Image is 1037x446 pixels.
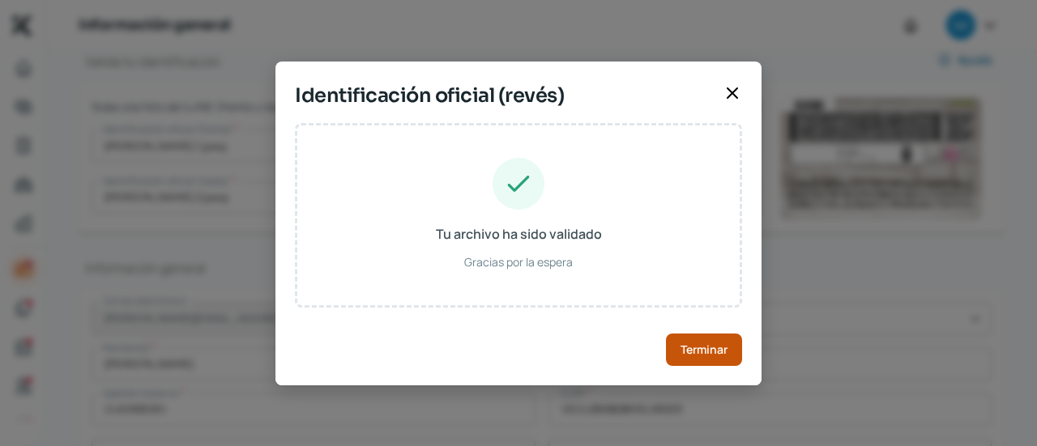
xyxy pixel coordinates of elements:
[681,344,728,355] span: Terminar
[295,81,716,110] span: Identificación oficial (revés)
[666,333,742,366] button: Terminar
[436,223,602,246] span: Tu archivo ha sido validado
[493,158,544,210] img: Tu archivo ha sido validado
[464,252,573,272] span: Gracias por la espera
